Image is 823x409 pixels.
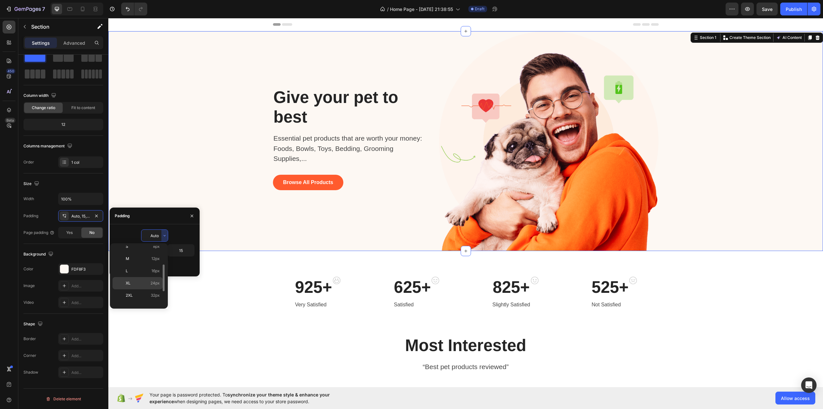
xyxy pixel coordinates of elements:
[165,344,550,354] p: “Best pet products reviewed”
[390,6,453,13] span: Home Page - [DATE] 21:38:55
[483,283,520,291] p: Not Satisfied
[3,3,48,15] button: 7
[422,259,430,266] img: Alt Image
[149,391,355,405] span: Your page is password protected. To when designing pages, we need access to your store password.
[775,392,815,404] button: Allow access
[25,120,102,129] div: 12
[141,230,168,241] input: Auto
[59,193,103,205] input: Auto
[151,293,160,298] span: 32px
[781,395,810,402] span: Allow access
[23,230,55,236] div: Page padding
[23,320,44,329] div: Shape
[71,105,95,111] span: Fit to content
[126,293,133,298] span: 2XL
[165,70,292,109] p: Give your pet to best
[126,244,128,249] span: S
[71,300,102,306] div: Add...
[121,3,147,15] div: Undo/Redo
[149,392,330,404] span: synchronize your theme style & enhance your experience
[126,305,133,311] span: 3XL
[786,6,802,13] div: Publish
[483,259,520,279] p: 525+
[168,245,194,256] input: Auto
[115,213,130,219] div: Padding
[151,256,160,262] span: 12px
[23,213,38,219] div: Padding
[66,230,73,236] span: Yes
[23,180,41,188] div: Size
[801,377,817,393] div: Open Intercom Messenger
[23,266,33,272] div: Color
[666,16,695,23] button: AI Content
[89,230,95,236] span: No
[187,259,224,279] p: 925+
[384,259,422,279] p: 825+
[6,69,15,74] div: 450
[126,268,128,274] span: L
[187,283,224,291] p: Very Satisfied
[23,196,34,202] div: Width
[71,283,102,289] div: Add...
[331,13,550,233] img: Alt Image
[71,213,90,219] div: Auto, 15, Auto, 15
[5,118,15,123] div: Beta
[150,280,160,286] span: 24px
[46,395,81,403] div: Delete element
[32,40,50,46] p: Settings
[165,157,235,172] button: Browse All Products
[31,23,84,31] p: Section
[23,91,58,100] div: Column width
[108,18,823,387] iframe: Design area
[762,6,773,12] span: Save
[323,259,331,266] img: Alt Image
[23,353,36,358] div: Corner
[71,353,102,359] div: Add...
[165,115,314,146] p: Essential pet products that are worth your money: Foods, Bowls, Toys, Bedding, Grooming Supplies,...
[23,142,74,151] div: Columns management
[23,283,35,289] div: Image
[71,266,102,272] div: FDF8F3
[23,250,55,259] div: Background
[126,256,129,262] span: M
[285,259,322,279] p: 625+
[521,259,529,266] img: Alt Image
[23,300,34,305] div: Video
[71,370,102,376] div: Add...
[42,5,45,13] p: 7
[71,160,102,165] div: 1 col
[23,159,34,165] div: Order
[780,3,807,15] button: Publish
[23,394,103,404] button: Delete element
[165,318,550,337] p: Most Interested
[32,105,55,111] span: Change ratio
[475,6,484,12] span: Draft
[23,369,38,375] div: Shadow
[285,283,322,291] p: Satisfied
[590,17,609,23] div: Section 1
[387,6,389,13] span: /
[153,244,160,249] span: 8px
[756,3,778,15] button: Save
[621,17,662,23] p: Create Theme Section
[71,336,102,342] div: Add...
[150,305,160,311] span: 48px
[151,268,160,274] span: 16px
[175,161,225,168] div: Browse All Products
[23,336,36,342] div: Border
[63,40,85,46] p: Advanced
[126,280,131,286] span: XL
[384,283,422,291] p: Slightly Satisfied
[224,259,232,266] img: Alt Image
